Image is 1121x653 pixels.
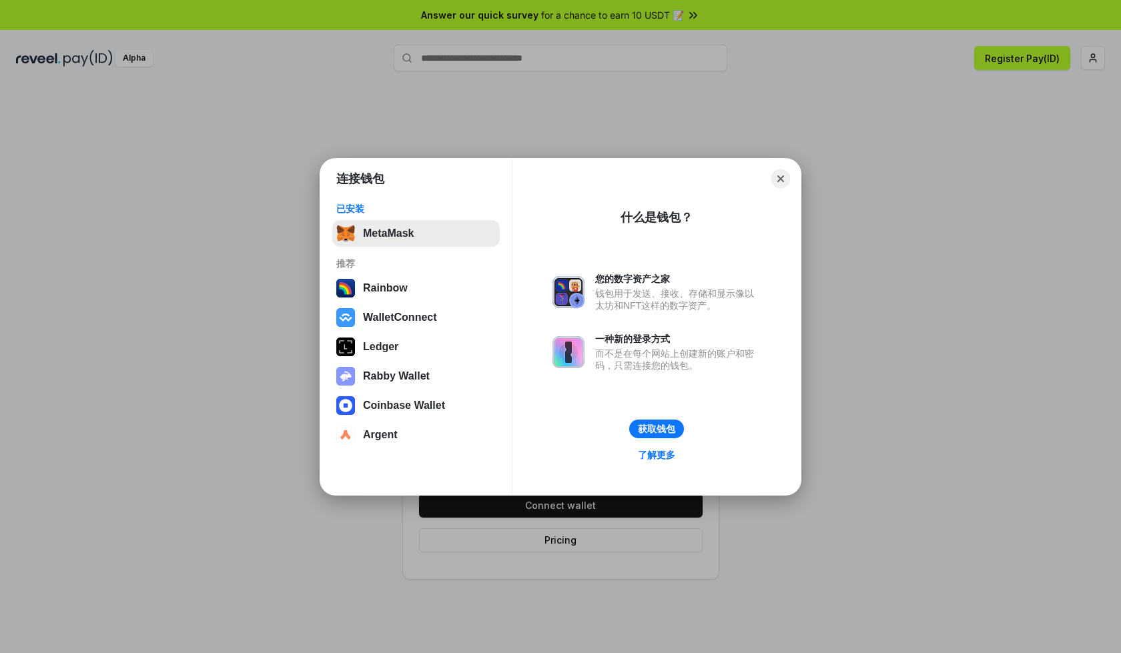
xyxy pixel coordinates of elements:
[336,308,355,327] img: svg+xml,%3Csvg%20width%3D%2228%22%20height%3D%2228%22%20viewBox%3D%220%200%2028%2028%22%20fill%3D...
[336,203,496,215] div: 已安装
[363,400,445,412] div: Coinbase Wallet
[595,333,761,345] div: 一种新的登录方式
[630,446,683,464] a: 了解更多
[336,367,355,386] img: svg+xml,%3Csvg%20xmlns%3D%22http%3A%2F%2Fwww.w3.org%2F2000%2Fsvg%22%20fill%3D%22none%22%20viewBox...
[363,370,430,382] div: Rabby Wallet
[336,396,355,415] img: svg+xml,%3Csvg%20width%3D%2228%22%20height%3D%2228%22%20viewBox%3D%220%200%2028%2028%22%20fill%3D...
[332,275,500,301] button: Rainbow
[336,257,496,269] div: 推荐
[336,338,355,356] img: svg+xml,%3Csvg%20xmlns%3D%22http%3A%2F%2Fwww.w3.org%2F2000%2Fsvg%22%20width%3D%2228%22%20height%3...
[332,220,500,247] button: MetaMask
[552,336,585,368] img: svg+xml,%3Csvg%20xmlns%3D%22http%3A%2F%2Fwww.w3.org%2F2000%2Fsvg%22%20fill%3D%22none%22%20viewBox...
[552,276,585,308] img: svg+xml,%3Csvg%20xmlns%3D%22http%3A%2F%2Fwww.w3.org%2F2000%2Fsvg%22%20fill%3D%22none%22%20viewBox...
[638,423,675,435] div: 获取钱包
[363,341,398,353] div: Ledger
[363,429,398,441] div: Argent
[336,279,355,297] img: svg+xml,%3Csvg%20width%3D%22120%22%20height%3D%22120%22%20viewBox%3D%220%200%20120%20120%22%20fil...
[332,334,500,360] button: Ledger
[332,363,500,390] button: Rabby Wallet
[336,224,355,243] img: svg+xml,%3Csvg%20fill%3D%22none%22%20height%3D%2233%22%20viewBox%3D%220%200%2035%2033%22%20width%...
[363,227,414,239] div: MetaMask
[363,282,408,294] div: Rainbow
[332,392,500,419] button: Coinbase Wallet
[336,426,355,444] img: svg+xml,%3Csvg%20width%3D%2228%22%20height%3D%2228%22%20viewBox%3D%220%200%2028%2028%22%20fill%3D...
[771,169,790,188] button: Close
[336,171,384,187] h1: 连接钱包
[595,348,761,372] div: 而不是在每个网站上创建新的账户和密码，只需连接您的钱包。
[332,304,500,331] button: WalletConnect
[595,273,761,285] div: 您的数字资产之家
[363,311,437,323] div: WalletConnect
[621,209,693,225] div: 什么是钱包？
[332,422,500,448] button: Argent
[595,287,761,311] div: 钱包用于发送、接收、存储和显示像以太坊和NFT这样的数字资产。
[638,449,675,461] div: 了解更多
[629,420,684,438] button: 获取钱包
